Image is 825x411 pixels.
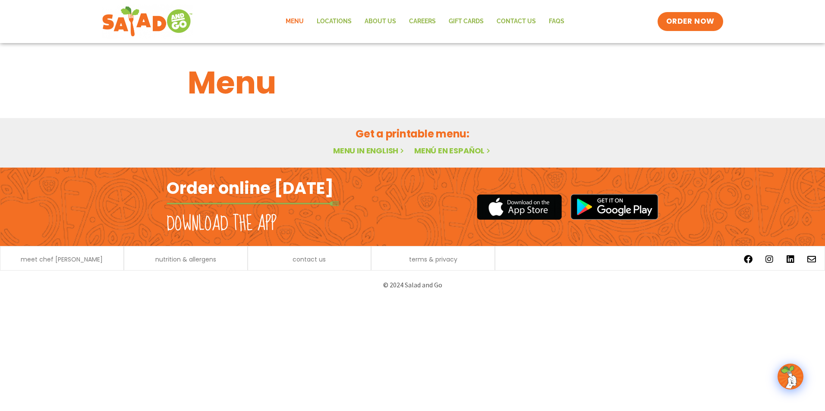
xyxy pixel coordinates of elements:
[155,256,216,262] a: nutrition & allergens
[658,12,723,31] a: ORDER NOW
[167,177,334,199] h2: Order online [DATE]
[570,194,658,220] img: google_play
[188,126,637,141] h2: Get a printable menu:
[21,256,103,262] a: meet chef [PERSON_NAME]
[358,12,403,31] a: About Us
[477,193,562,221] img: appstore
[778,364,803,389] img: wpChatIcon
[167,212,277,236] h2: Download the app
[333,145,406,156] a: Menu in English
[666,16,715,27] span: ORDER NOW
[188,59,637,106] h1: Menu
[542,12,571,31] a: FAQs
[167,201,339,206] img: fork
[279,12,310,31] a: Menu
[171,279,654,291] p: © 2024 Salad and Go
[414,145,492,156] a: Menú en español
[102,4,193,39] img: new-SAG-logo-768×292
[310,12,358,31] a: Locations
[293,256,326,262] a: contact us
[442,12,490,31] a: GIFT CARDS
[279,12,571,31] nav: Menu
[403,12,442,31] a: Careers
[490,12,542,31] a: Contact Us
[409,256,457,262] a: terms & privacy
